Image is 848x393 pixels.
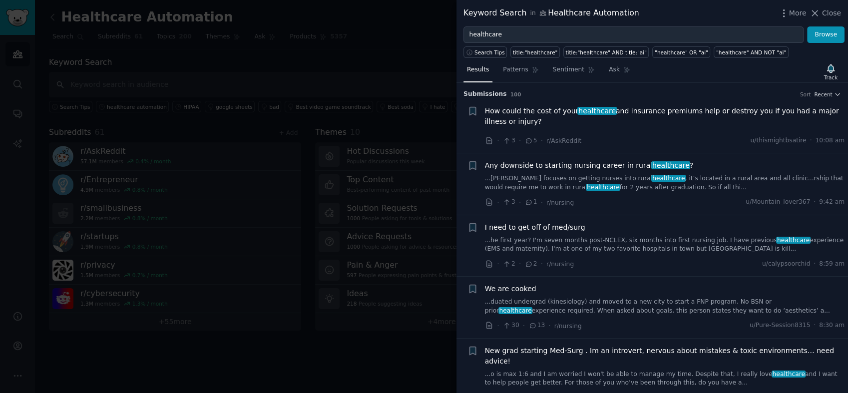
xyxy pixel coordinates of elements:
[503,65,528,74] span: Patterns
[652,46,710,58] a: "healthcare" OR "ai"
[814,321,816,330] span: ·
[821,61,841,82] button: Track
[498,307,533,314] span: healthcare
[523,321,525,331] span: ·
[810,8,841,18] button: Close
[485,160,694,171] a: Any downside to starting nursing career in ruralhealthcare?
[485,106,845,127] a: How could the cost of yourhealthcareand insurance premiums help or destroy you if you had a major...
[651,175,686,182] span: healthcare
[789,8,807,18] span: More
[750,321,810,330] span: u/Pure-Session8315
[485,174,845,192] a: ...[PERSON_NAME] focuses on getting nurses into ruralhealthcare, it’s located in a rural area and...
[463,62,492,82] a: Results
[819,321,845,330] span: 8:30 am
[463,7,639,19] div: Keyword Search Healthcare Automation
[528,321,545,330] span: 13
[497,259,499,269] span: ·
[716,49,786,56] div: "healthcare" AND NOT "ai"
[510,46,560,58] a: title:"healthcare"
[814,260,816,269] span: ·
[563,46,649,58] a: title:"healthcare" AND title:"ai"
[609,65,620,74] span: Ask
[554,323,582,330] span: r/nursing
[497,135,499,146] span: ·
[510,91,521,97] span: 100
[746,198,810,207] span: u/Mountain_lover367
[605,62,634,82] a: Ask
[655,49,708,56] div: "healthcare" OR "ai"
[519,259,521,269] span: ·
[524,198,537,207] span: 1
[565,49,647,56] div: title:"healthcare" AND title:"ai"
[463,26,804,43] input: Try a keyword related to your business
[524,136,537,145] span: 5
[807,26,845,43] button: Browse
[485,346,845,367] a: New grad starting Med-Surg . Im an introvert, nervous about mistakes & toxic environments… need a...
[776,237,811,244] span: healthcare
[485,160,694,171] span: Any downside to starting nursing career in rural ?
[463,90,507,99] span: Submission s
[779,8,807,18] button: More
[530,9,535,18] span: in
[762,260,810,269] span: u/calypsoorchid
[485,370,845,388] a: ...o is max 1:6 and I am worried I won't be able to manage my time. Despite that, I really lovehe...
[546,199,574,206] span: r/nursing
[485,284,536,294] a: We are cooked
[524,260,537,269] span: 2
[800,91,811,98] div: Sort
[513,49,558,56] div: title:"healthcare"
[485,106,845,127] span: How could the cost of your and insurance premiums help or destroy you if you had a major illness ...
[772,371,806,378] span: healthcare
[810,136,812,145] span: ·
[485,222,585,233] a: I need to get off of med/surg
[502,321,519,330] span: 30
[546,137,581,144] span: r/AskReddit
[502,136,515,145] span: 3
[541,135,543,146] span: ·
[815,136,845,145] span: 10:08 am
[819,260,845,269] span: 8:59 am
[541,259,543,269] span: ·
[541,197,543,208] span: ·
[553,65,584,74] span: Sentiment
[497,197,499,208] span: ·
[750,136,806,145] span: u/thismightbsatire
[714,46,788,58] a: "healthcare" AND NOT "ai"
[497,321,499,331] span: ·
[502,198,515,207] span: 3
[499,62,542,82] a: Patterns
[824,74,838,81] div: Track
[814,91,832,98] span: Recent
[502,260,515,269] span: 2
[519,135,521,146] span: ·
[586,184,620,191] span: healthcare
[549,62,598,82] a: Sentiment
[819,198,845,207] span: 9:42 am
[546,261,574,268] span: r/nursing
[814,198,816,207] span: ·
[548,321,550,331] span: ·
[485,236,845,254] a: ...he first year? I'm seven months post-NCLEX, six months into first nursing job. I have previous...
[467,65,489,74] span: Results
[485,298,845,315] a: ...duated undergrad (kinesiology) and moved to a new city to start a FNP program. No BSN or prior...
[474,49,505,56] span: Search Tips
[814,91,841,98] button: Recent
[463,46,507,58] button: Search Tips
[577,107,616,115] span: healthcare
[519,197,521,208] span: ·
[651,161,690,169] span: healthcare
[822,8,841,18] span: Close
